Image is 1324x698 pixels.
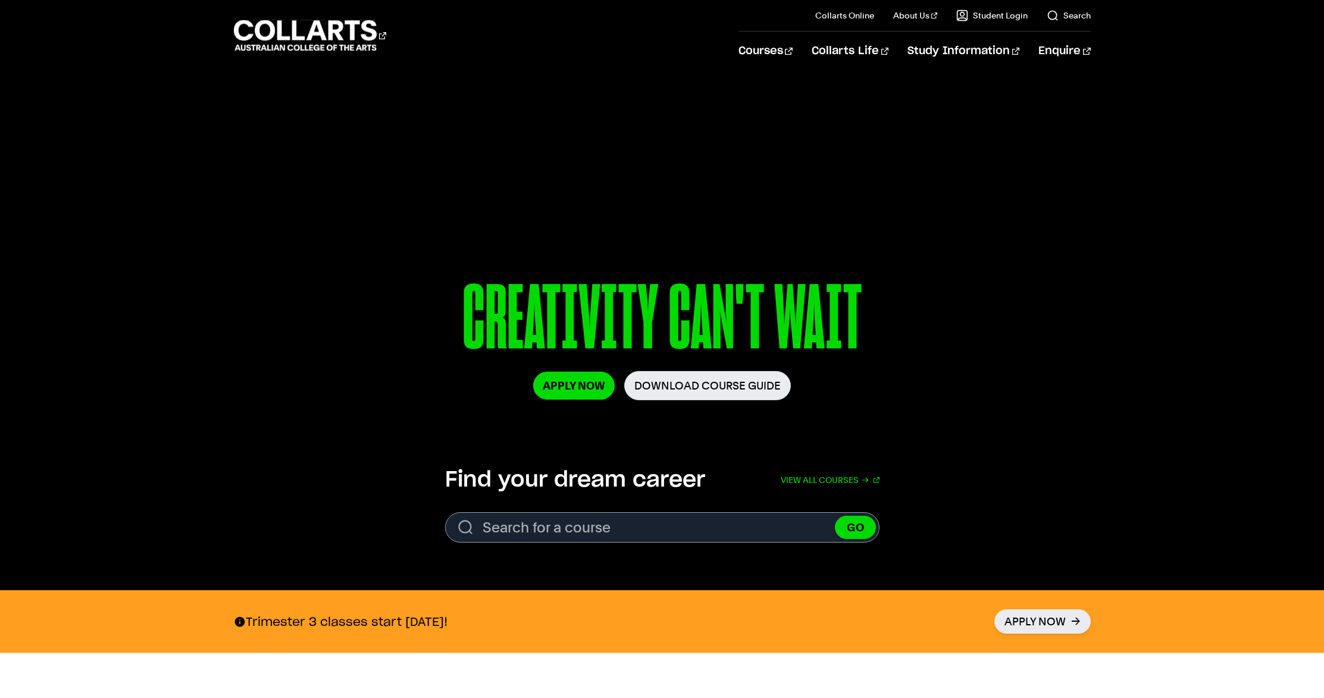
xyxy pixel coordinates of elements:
[533,372,615,400] a: Apply Now
[994,609,1091,634] a: Apply Now
[738,32,793,71] a: Courses
[445,467,705,493] h2: Find your dream career
[234,614,447,630] p: Trimester 3 classes start [DATE]!
[346,273,978,371] p: CREATIVITY CAN'T WAIT
[234,18,386,52] div: Go to homepage
[781,467,879,493] a: View all courses
[893,10,937,21] a: About Us
[956,10,1028,21] a: Student Login
[445,512,879,543] input: Search for a course
[907,32,1019,71] a: Study Information
[1038,32,1090,71] a: Enquire
[624,371,791,400] a: Download Course Guide
[835,516,876,539] button: GO
[812,32,888,71] a: Collarts Life
[1047,10,1091,21] a: Search
[445,512,879,543] form: Search
[815,10,874,21] a: Collarts Online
